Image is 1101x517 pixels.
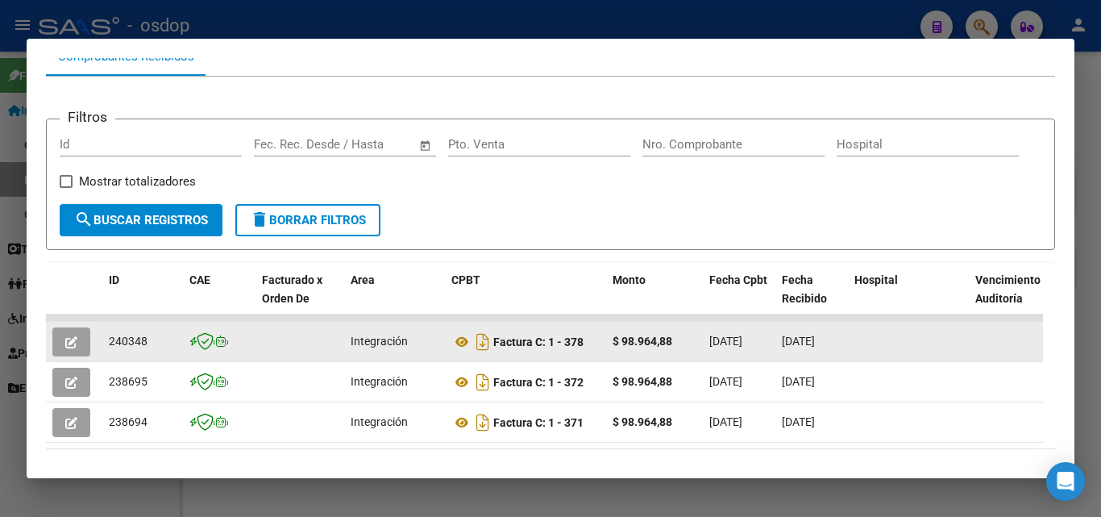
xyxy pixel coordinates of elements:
datatable-header-cell: Monto [606,263,703,334]
span: Integración [351,415,408,428]
span: [DATE] [782,335,815,348]
span: Integración [351,335,408,348]
datatable-header-cell: CAE [183,263,256,334]
button: Open calendar [417,136,435,155]
i: Descargar documento [472,410,493,436]
span: [DATE] [782,415,815,428]
button: Buscar Registros [60,204,222,236]
span: Fecha Recibido [782,273,827,305]
span: [DATE] [709,375,742,388]
span: 240348 [109,335,147,348]
datatable-header-cell: Fecha Cpbt [703,263,775,334]
span: [DATE] [709,335,742,348]
span: Monto [613,273,646,286]
datatable-header-cell: ID [102,263,183,334]
mat-icon: delete [250,210,269,229]
input: Fecha fin [334,137,412,152]
span: CAE [189,273,210,286]
i: Descargar documento [472,329,493,355]
button: Borrar Filtros [235,204,380,236]
span: Buscar Registros [74,213,208,227]
span: Facturado x Orden De [262,273,322,305]
span: Borrar Filtros [250,213,366,227]
span: 238695 [109,375,147,388]
i: Descargar documento [472,369,493,395]
span: CPBT [451,273,480,286]
datatable-header-cell: Facturado x Orden De [256,263,344,334]
div: 3 total [46,449,1055,490]
span: Integración [351,375,408,388]
mat-icon: search [74,210,93,229]
span: [DATE] [709,415,742,428]
strong: $ 98.964,88 [613,375,672,388]
span: Mostrar totalizadores [79,172,196,191]
datatable-header-cell: Fecha Recibido [775,263,848,334]
span: ID [109,273,119,286]
div: Open Intercom Messenger [1046,462,1085,501]
input: Fecha inicio [254,137,319,152]
span: Hospital [854,273,898,286]
datatable-header-cell: CPBT [445,263,606,334]
strong: Factura C: 1 - 371 [493,416,584,429]
strong: Factura C: 1 - 378 [493,336,584,348]
span: [DATE] [782,375,815,388]
span: Fecha Cpbt [709,273,767,286]
span: Vencimiento Auditoría [975,273,1041,305]
strong: $ 98.964,88 [613,415,672,428]
span: Area [351,273,375,286]
datatable-header-cell: Area [344,263,445,334]
strong: Factura C: 1 - 372 [493,376,584,389]
datatable-header-cell: Hospital [848,263,969,334]
h3: Filtros [60,106,115,127]
strong: $ 98.964,88 [613,335,672,348]
span: 238694 [109,415,147,428]
datatable-header-cell: Vencimiento Auditoría [969,263,1041,334]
